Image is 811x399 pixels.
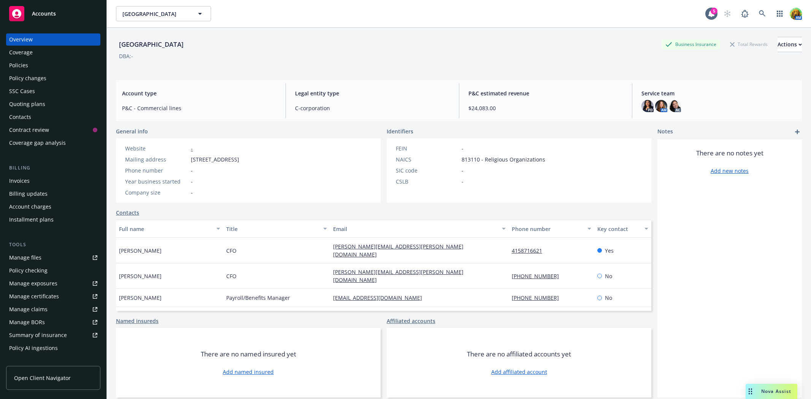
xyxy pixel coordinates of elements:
div: Full name [119,225,212,233]
span: [GEOGRAPHIC_DATA] [122,10,188,18]
div: Quoting plans [9,98,45,110]
span: C-corporation [295,104,449,112]
a: Manage certificates [6,290,100,302]
a: Contacts [116,209,139,217]
div: Overview [9,33,33,46]
span: Payroll/Benefits Manager [226,294,290,302]
a: Add affiliated account [491,368,547,376]
a: Manage exposures [6,277,100,290]
a: [PHONE_NUMBER] [512,272,565,280]
span: P&C estimated revenue [468,89,623,97]
a: Policy checking [6,264,100,277]
a: Policy AI ingestions [6,342,100,354]
div: Manage exposures [9,277,57,290]
div: Phone number [125,166,188,174]
div: Title [226,225,319,233]
a: [PERSON_NAME][EMAIL_ADDRESS][PERSON_NAME][DOMAIN_NAME] [333,268,463,283]
a: Add new notes [711,167,749,175]
span: Open Client Navigator [14,374,71,382]
button: Key contact [594,220,651,238]
button: [GEOGRAPHIC_DATA] [116,6,211,21]
a: Report a Bug [737,6,752,21]
img: photo [641,100,654,112]
a: Billing updates [6,188,100,200]
a: Summary of insurance [6,329,100,341]
span: Notes [657,127,673,136]
div: Invoices [9,175,30,187]
a: [PERSON_NAME][EMAIL_ADDRESS][PERSON_NAME][DOMAIN_NAME] [333,243,463,258]
span: No [605,294,612,302]
div: Policy checking [9,264,48,277]
div: Billing updates [9,188,48,200]
button: Full name [116,220,223,238]
span: [PERSON_NAME] [119,294,162,302]
a: Policies [6,59,100,71]
a: Overview [6,33,100,46]
div: Manage claims [9,303,48,315]
a: Add named insured [223,368,274,376]
span: Account type [122,89,276,97]
a: Coverage gap analysis [6,137,100,149]
a: - [191,145,193,152]
a: Accounts [6,3,100,24]
a: Manage claims [6,303,100,315]
a: Coverage [6,46,100,59]
div: Business Insurance [662,40,720,49]
span: [PERSON_NAME] [119,247,162,255]
div: Coverage [9,46,33,59]
a: add [793,127,802,136]
a: Contract review [6,124,100,136]
span: [PERSON_NAME] [119,272,162,280]
a: Named insureds [116,317,159,325]
div: Email [333,225,497,233]
div: Contract review [9,124,49,136]
div: SSC Cases [9,85,35,97]
a: SSC Cases [6,85,100,97]
span: - [191,177,193,185]
div: Installment plans [9,214,54,226]
div: Website [125,144,188,152]
span: There are no notes yet [696,149,763,158]
div: Account charges [9,201,51,213]
span: CFO [226,247,236,255]
a: Search [755,6,770,21]
div: Contacts [9,111,31,123]
span: There are no affiliated accounts yet [467,350,571,359]
button: Actions [778,37,802,52]
span: Accounts [32,11,56,17]
button: Phone number [509,220,594,238]
a: Affiliated accounts [387,317,435,325]
a: Manage BORs [6,316,100,328]
div: Manage BORs [9,316,45,328]
div: Coverage gap analysis [9,137,66,149]
span: - [462,166,463,174]
span: P&C - Commercial lines [122,104,276,112]
span: No [605,272,612,280]
a: Switch app [772,6,787,21]
span: CFO [226,272,236,280]
button: Email [330,220,508,238]
img: photo [790,8,802,20]
div: CSLB [396,177,459,185]
span: Legal entity type [295,89,449,97]
div: Drag to move [746,384,755,399]
a: Quoting plans [6,98,100,110]
span: Identifiers [387,127,413,135]
div: Summary of insurance [9,329,67,341]
div: DBA: - [119,52,133,60]
div: Billing [6,164,100,172]
div: Manage certificates [9,290,59,302]
button: Title [223,220,330,238]
div: Policy AI ingestions [9,342,58,354]
span: There are no named insured yet [201,350,296,359]
span: Yes [605,247,614,255]
div: FEIN [396,144,459,152]
span: Nova Assist [761,388,791,394]
div: NAICS [396,155,459,163]
span: - [191,166,193,174]
a: Contacts [6,111,100,123]
a: Manage files [6,252,100,264]
span: [STREET_ADDRESS] [191,155,239,163]
div: Phone number [512,225,583,233]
